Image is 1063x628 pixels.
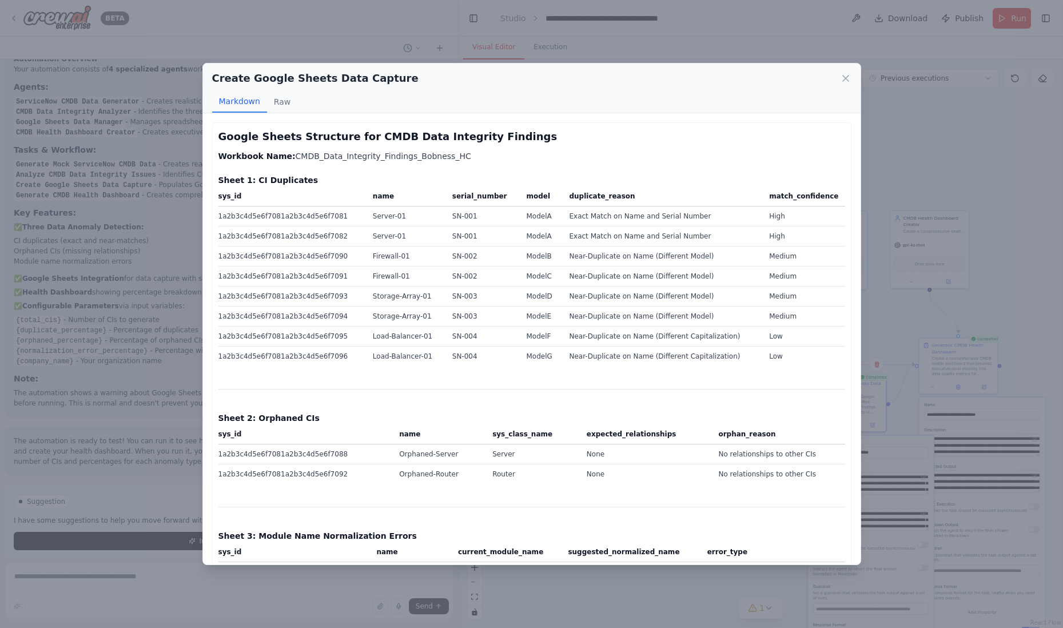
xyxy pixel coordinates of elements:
td: None [580,464,712,484]
td: 1a2b3c4d5e6f7081a2b3c4d5e6f7094 [218,306,366,326]
h2: Create Google Sheets Data Capture [212,70,419,86]
td: Medium [762,306,845,326]
td: Firewall-01 [366,266,445,286]
th: duplicate_reason [562,190,762,206]
td: Server-01 [366,226,445,246]
td: ModelD [519,286,562,306]
td: SN-004 [445,346,520,366]
td: SN-004 [445,326,520,346]
th: expected_relationships [580,428,712,444]
td: Low [762,326,845,346]
td: 1a2b3c4d5e6f7081a2b3c4d5e6f7090 [218,562,370,582]
td: SN-003 [445,286,520,306]
td: 1a2b3c4d5e6f7081a2b3c4d5e6f7093 [218,286,366,306]
th: name [366,190,445,206]
td: SN-003 [445,306,520,326]
td: Near-Duplicate on Name (Different Model) [562,246,762,266]
td: Exact Match on Name and Serial Number [562,206,762,226]
td: SN-002 [445,246,520,266]
td: Server [485,444,580,464]
td: SN-001 [445,206,520,226]
td: No relationships to other CIs [711,444,845,464]
button: Markdown [212,91,267,113]
td: SN-002 [445,266,520,286]
td: Near-Duplicate on Name (Different Model) [562,266,762,286]
td: ModelG [519,346,562,366]
td: Storage-Array-01 [366,306,445,326]
td: Medium [762,266,845,286]
button: Raw [267,91,297,113]
th: name [392,428,485,444]
td: 1a2b3c4d5e6f7081a2b3c4d5e6f7092 [218,464,393,484]
td: Firewall-01 [366,246,445,266]
td: 1a2b3c4d5e6f7081a2b3c4d5e6f7088 [218,444,393,464]
th: serial_number [445,190,520,206]
td: Server-01 [366,206,445,226]
td: Near-Duplicate on Name (Different Capitalization) [562,326,762,346]
th: name [369,546,451,562]
td: ASA5506 [561,562,700,582]
td: Near-Duplicate on Name (Different Capitalization) [562,346,762,366]
td: Low [762,346,845,366]
th: sys_class_name [485,428,580,444]
th: sys_id [218,546,370,562]
td: 1a2b3c4d5e6f7081a2b3c4d5e6f7095 [218,326,366,346]
td: ModelA [519,206,562,226]
td: Storage-Array-01 [366,286,445,306]
h3: Google Sheets Structure for CMDB Data Integrity Findings [218,129,845,145]
td: Medium [762,286,845,306]
td: ModelF [519,326,562,346]
td: Router [485,464,580,484]
th: match_confidence [762,190,845,206]
td: 1a2b3c4d5e6f7081a2b3c4d5e6f7090 [218,246,366,266]
td: ModelE [519,306,562,326]
strong: Workbook Name: [218,152,296,161]
td: 1a2b3c4d5e6f7081a2b3c4d5e6f7091 [218,266,366,286]
td: Load-Balancer-01 [366,326,445,346]
h4: Sheet 2: Orphaned CIs [218,412,845,424]
td: High [762,206,845,226]
td: ModelB [519,246,562,266]
td: ASA 5506 [451,562,561,582]
h4: Sheet 1: CI Duplicates [218,174,845,186]
th: suggested_normalized_name [561,546,700,562]
td: Orphaned-Router [392,464,485,484]
th: error_type [700,546,845,562]
th: sys_id [218,428,393,444]
td: Load-Balancer-01 [366,346,445,366]
td: ModelA [519,226,562,246]
td: ModelC [519,266,562,286]
td: Different model name formatting [700,562,845,582]
p: CMDB_Data_Integrity_Findings_Bobness_HC [218,149,845,163]
td: High [762,226,845,246]
td: Orphaned-Server [392,444,485,464]
th: model [519,190,562,206]
th: current_module_name [451,546,561,562]
td: No relationships to other CIs [711,464,845,484]
th: orphan_reason [711,428,845,444]
td: Firewall-01 [369,562,451,582]
td: Near-Duplicate on Name (Different Model) [562,286,762,306]
td: 1a2b3c4d5e6f7081a2b3c4d5e6f7082 [218,226,366,246]
td: 1a2b3c4d5e6f7081a2b3c4d5e6f7096 [218,346,366,366]
td: Exact Match on Name and Serial Number [562,226,762,246]
th: sys_id [218,190,366,206]
td: SN-001 [445,226,520,246]
h4: Sheet 3: Module Name Normalization Errors [218,530,845,542]
td: Medium [762,246,845,266]
td: Near-Duplicate on Name (Different Model) [562,306,762,326]
td: 1a2b3c4d5e6f7081a2b3c4d5e6f7081 [218,206,366,226]
td: None [580,444,712,464]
